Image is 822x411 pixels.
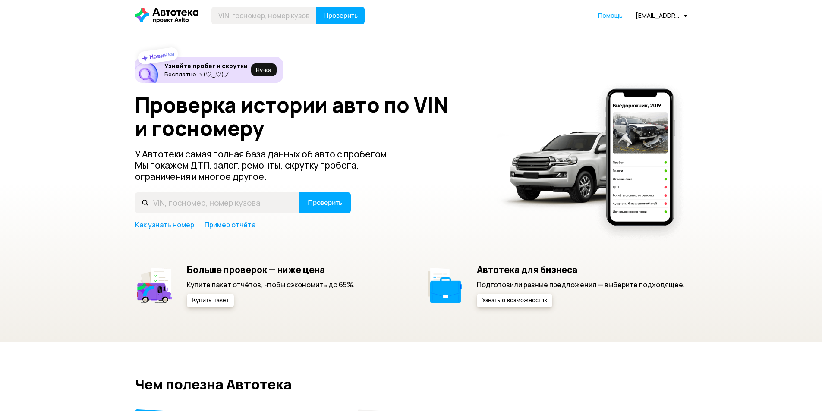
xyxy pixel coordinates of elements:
div: [EMAIL_ADDRESS][DOMAIN_NAME] [636,11,687,19]
strong: Новинка [148,50,175,61]
h6: Узнайте пробег и скрутки [164,62,248,70]
p: У Автотеки самая полная база данных об авто с пробегом. Мы покажем ДТП, залог, ремонты, скрутку п... [135,148,403,182]
span: Проверить [308,199,342,206]
button: Купить пакет [187,294,234,307]
span: Узнать о возможностях [482,298,547,304]
p: Подготовили разные предложения — выберите подходящее. [477,280,685,289]
p: Бесплатно ヽ(♡‿♡)ノ [164,71,248,78]
span: Ну‑ка [256,66,271,73]
input: VIN, госномер, номер кузова [211,7,317,24]
a: Как узнать номер [135,220,194,229]
button: Проверить [299,192,351,213]
h1: Проверка истории авто по VIN и госномеру [135,93,486,140]
span: Помощь [598,11,623,19]
p: Купите пакет отчётов, чтобы сэкономить до 65%. [187,280,355,289]
span: Купить пакет [192,298,229,304]
button: Проверить [316,7,365,24]
input: VIN, госномер, номер кузова [135,192,299,213]
h2: Чем полезна Автотека [135,376,687,392]
button: Узнать о возможностях [477,294,552,307]
a: Пример отчёта [205,220,255,229]
a: Помощь [598,11,623,20]
span: Проверить [323,12,358,19]
h5: Больше проверок — ниже цена [187,264,355,275]
h5: Автотека для бизнеса [477,264,685,275]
